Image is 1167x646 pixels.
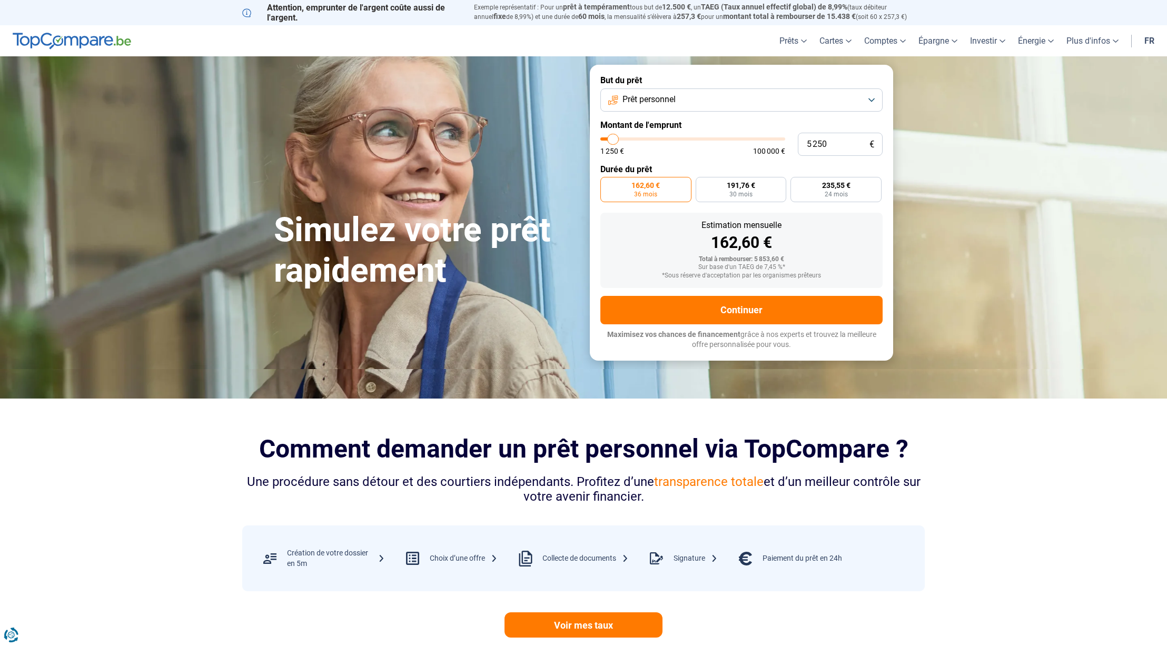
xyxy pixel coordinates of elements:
span: 36 mois [634,191,657,197]
span: 1 250 € [600,147,624,155]
span: transparence totale [654,474,764,489]
span: 191,76 € [727,182,755,189]
div: 162,60 € [609,235,874,251]
span: 257,3 € [677,12,701,21]
label: Durée du prêt [600,164,883,174]
button: Continuer [600,296,883,324]
span: fixe [493,12,506,21]
div: Sur base d'un TAEG de 7,45 %* [609,264,874,271]
span: 100 000 € [753,147,785,155]
h1: Simulez votre prêt rapidement [274,210,577,291]
a: Prêts [773,25,813,56]
span: Prêt personnel [622,94,676,105]
span: Maximisez vos chances de financement [607,330,740,339]
a: Épargne [912,25,964,56]
a: Énergie [1012,25,1060,56]
a: Cartes [813,25,858,56]
p: Attention, emprunter de l'argent coûte aussi de l'argent. [242,3,461,23]
div: Signature [674,553,718,564]
div: Collecte de documents [542,553,629,564]
h2: Comment demander un prêt personnel via TopCompare ? [242,434,925,463]
a: Comptes [858,25,912,56]
span: montant total à rembourser de 15.438 € [723,12,856,21]
a: fr [1138,25,1161,56]
span: € [869,140,874,149]
span: 235,55 € [822,182,850,189]
span: 12.500 € [662,3,691,11]
div: Création de votre dossier en 5m [287,548,385,569]
div: Une procédure sans détour et des courtiers indépendants. Profitez d’une et d’un meilleur contrôle... [242,474,925,505]
label: Montant de l'emprunt [600,120,883,130]
div: Total à rembourser: 5 853,60 € [609,256,874,263]
p: Exemple représentatif : Pour un tous but de , un (taux débiteur annuel de 8,99%) et une durée de ... [474,3,925,22]
img: TopCompare [13,33,131,49]
span: 162,60 € [631,182,660,189]
span: TAEG (Taux annuel effectif global) de 8,99% [701,3,847,11]
a: Plus d'infos [1060,25,1125,56]
button: Prêt personnel [600,88,883,112]
span: 24 mois [825,191,848,197]
div: Choix d’une offre [430,553,498,564]
label: But du prêt [600,75,883,85]
p: grâce à nos experts et trouvez la meilleure offre personnalisée pour vous. [600,330,883,350]
span: 60 mois [578,12,605,21]
a: Investir [964,25,1012,56]
div: Estimation mensuelle [609,221,874,230]
span: prêt à tempérament [563,3,630,11]
a: Voir mes taux [505,612,662,638]
span: 30 mois [729,191,753,197]
div: *Sous réserve d'acceptation par les organismes prêteurs [609,272,874,280]
div: Paiement du prêt en 24h [763,553,842,564]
